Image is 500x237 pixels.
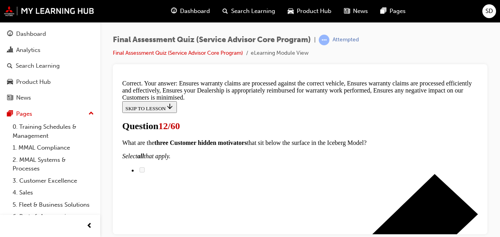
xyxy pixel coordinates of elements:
a: Dashboard [3,27,97,41]
a: search-iconSearch Learning [216,3,281,19]
button: SKIP TO LESSON [3,24,58,36]
a: news-iconNews [338,3,374,19]
a: 0. Training Schedules & Management [9,121,97,142]
span: Search Learning [231,7,275,16]
a: News [3,91,97,105]
a: 5. Fleet & Business Solutions [9,199,97,211]
a: Product Hub [3,75,97,89]
a: Analytics [3,43,97,57]
a: car-iconProduct Hub [281,3,338,19]
span: guage-icon [7,31,13,38]
span: search-icon [7,63,13,70]
a: 6. Parts & Accessories [9,211,97,223]
span: guage-icon [171,6,177,16]
button: Pages [3,107,97,121]
a: Search Learning [3,59,97,73]
div: Product Hub [16,78,51,87]
a: 3. Customer Excellence [9,175,97,187]
div: Dashboard [16,30,46,39]
li: eLearning Module View [251,49,309,58]
button: SD [482,4,496,18]
a: pages-iconPages [374,3,412,19]
a: guage-iconDashboard [165,3,216,19]
div: Pages [16,109,32,119]
span: | [314,35,316,44]
div: News [16,93,31,102]
span: prev-icon [86,221,92,231]
span: SD [485,7,493,16]
a: 1. MMAL Compliance [9,142,97,154]
a: 4. Sales [9,187,97,199]
span: Pages [390,7,406,16]
span: Product Hub [297,7,331,16]
span: Final Assessment Quiz (Service Advisor Core Program) [113,35,311,44]
span: pages-icon [381,6,386,16]
span: News [353,7,368,16]
a: 2. MMAL Systems & Processes [9,154,97,175]
span: car-icon [288,6,294,16]
span: up-icon [88,109,94,119]
button: DashboardAnalyticsSearch LearningProduct HubNews [3,25,97,107]
span: pages-icon [7,111,13,118]
span: news-icon [344,6,350,16]
span: learningRecordVerb_ATTEMPT-icon [319,35,329,45]
div: Analytics [16,46,40,55]
span: car-icon [7,79,13,86]
span: SKIP TO LESSON [6,29,55,35]
div: Attempted [333,36,359,44]
span: chart-icon [7,47,13,54]
span: news-icon [7,94,13,102]
div: Correct. Your answer: Ensures warranty claims are processed against the correct vehicle, Ensures ... [3,3,359,24]
span: Dashboard [180,7,210,16]
span: search-icon [222,6,228,16]
img: mmal [4,6,94,16]
div: Search Learning [16,61,60,70]
a: Final Assessment Quiz (Service Advisor Core Program) [113,50,243,56]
